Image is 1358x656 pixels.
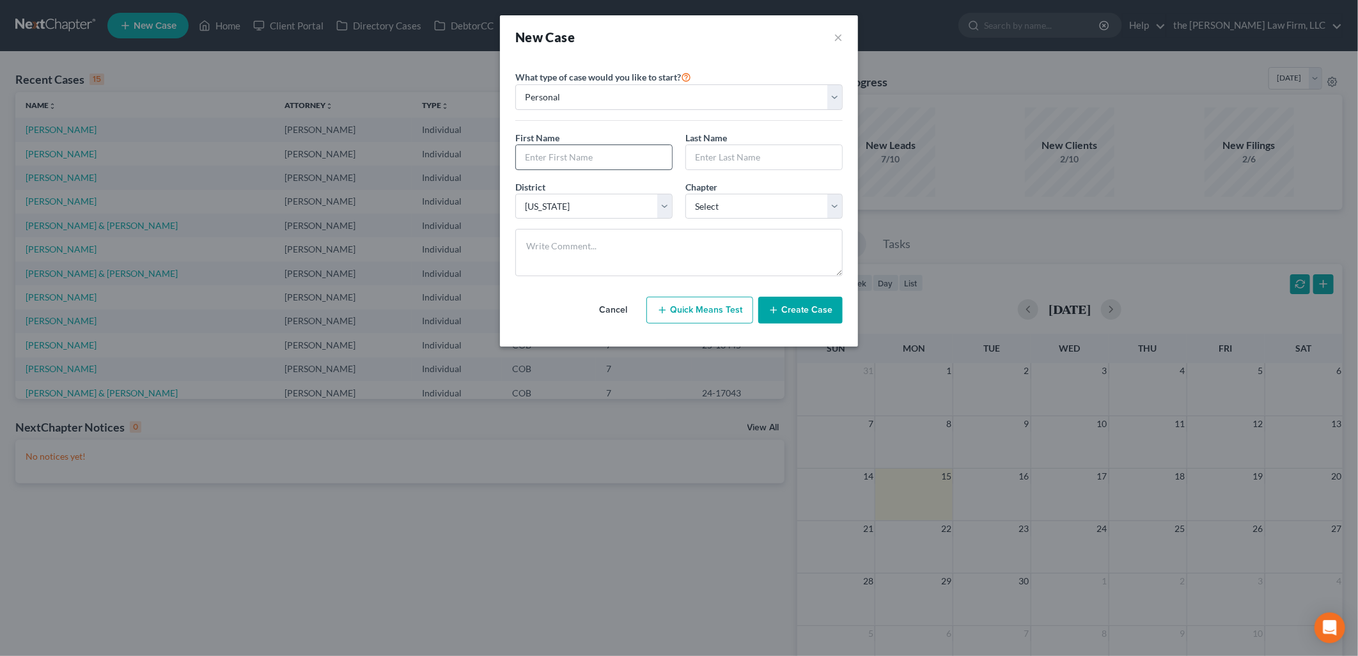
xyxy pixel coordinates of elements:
[686,145,842,169] input: Enter Last Name
[515,132,559,143] span: First Name
[515,182,545,192] span: District
[685,132,727,143] span: Last Name
[516,145,672,169] input: Enter First Name
[758,297,843,324] button: Create Case
[685,182,717,192] span: Chapter
[515,69,691,84] label: What type of case would you like to start?
[834,28,843,46] button: ×
[515,29,575,45] strong: New Case
[585,297,641,323] button: Cancel
[646,297,753,324] button: Quick Means Test
[1315,613,1345,643] div: Open Intercom Messenger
